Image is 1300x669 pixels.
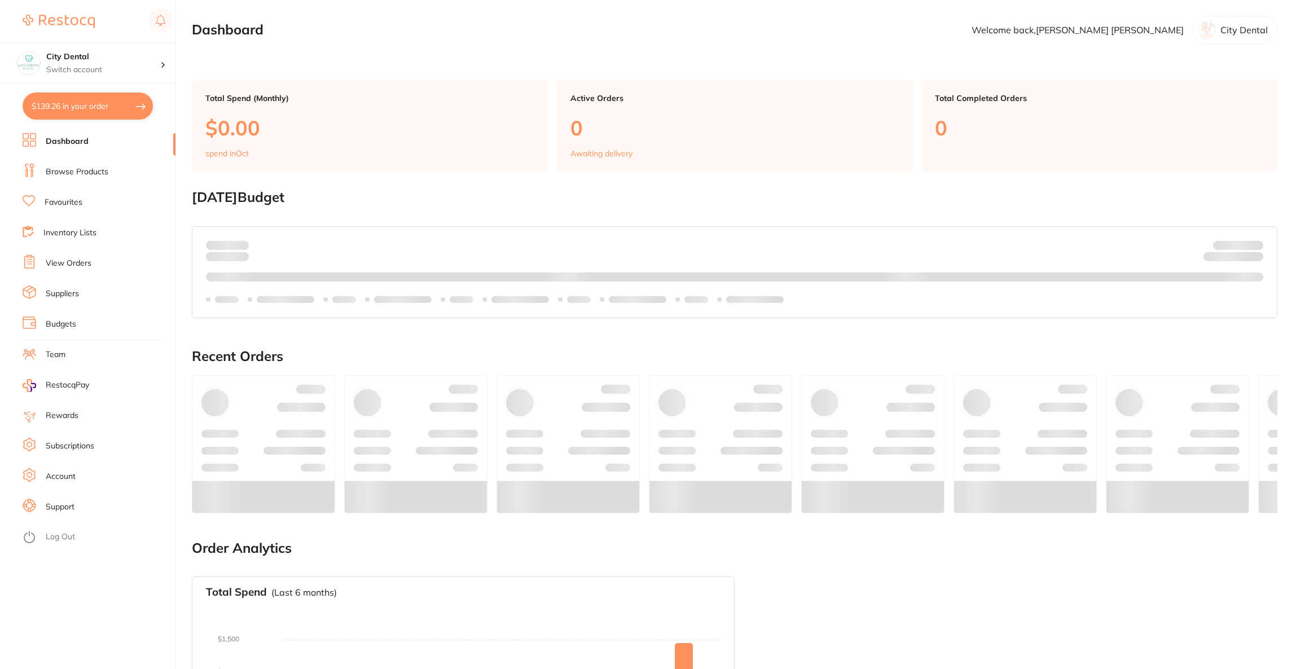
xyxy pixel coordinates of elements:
[206,250,249,263] p: month
[46,410,78,421] a: Rewards
[557,80,913,171] a: Active Orders0Awaiting delivery
[192,80,548,171] a: Total Spend (Monthly)$0.00spend inOct
[567,295,591,304] p: Labels
[23,379,89,392] a: RestocqPay
[45,197,82,208] a: Favourites
[46,380,89,391] span: RestocqPay
[46,288,79,300] a: Suppliers
[921,80,1277,171] a: Total Completed Orders0
[46,531,75,543] a: Log Out
[23,15,95,28] img: Restocq Logo
[46,471,76,482] a: Account
[192,190,1277,205] h2: [DATE] Budget
[1213,240,1263,249] p: Budget:
[206,586,267,598] h3: Total Spend
[271,587,337,597] p: (Last 6 months)
[570,116,899,139] p: 0
[935,116,1264,139] p: 0
[206,240,249,249] p: Spent:
[205,94,534,103] p: Total Spend (Monthly)
[1241,240,1263,250] strong: $NaN
[46,166,108,178] a: Browse Products
[23,379,36,392] img: RestocqPay
[374,295,432,304] p: Labels extended
[43,227,96,239] a: Inventory Lists
[1204,250,1263,263] p: Remaining:
[46,349,65,360] a: Team
[1244,254,1263,264] strong: $0.00
[46,64,160,76] p: Switch account
[46,441,94,452] a: Subscriptions
[46,136,89,147] a: Dashboard
[935,94,1264,103] p: Total Completed Orders
[46,319,76,330] a: Budgets
[205,149,249,158] p: spend in Oct
[609,295,666,304] p: Labels extended
[215,295,239,304] p: Labels
[570,94,899,103] p: Active Orders
[23,93,153,120] button: $139.26 in your order
[192,22,263,38] h2: Dashboard
[192,540,1277,556] h2: Order Analytics
[332,295,356,304] p: Labels
[23,529,172,547] button: Log Out
[570,149,633,158] p: Awaiting delivery
[229,240,249,250] strong: $0.00
[684,295,708,304] p: Labels
[1220,25,1268,35] p: City Dental
[726,295,784,304] p: Labels extended
[205,116,534,139] p: $0.00
[46,501,74,513] a: Support
[46,51,160,63] h4: City Dental
[257,295,314,304] p: Labels extended
[450,295,473,304] p: Labels
[17,52,40,74] img: City Dental
[972,25,1184,35] p: Welcome back, [PERSON_NAME] [PERSON_NAME]
[46,258,91,269] a: View Orders
[23,8,95,34] a: Restocq Logo
[491,295,549,304] p: Labels extended
[192,349,1277,364] h2: Recent Orders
